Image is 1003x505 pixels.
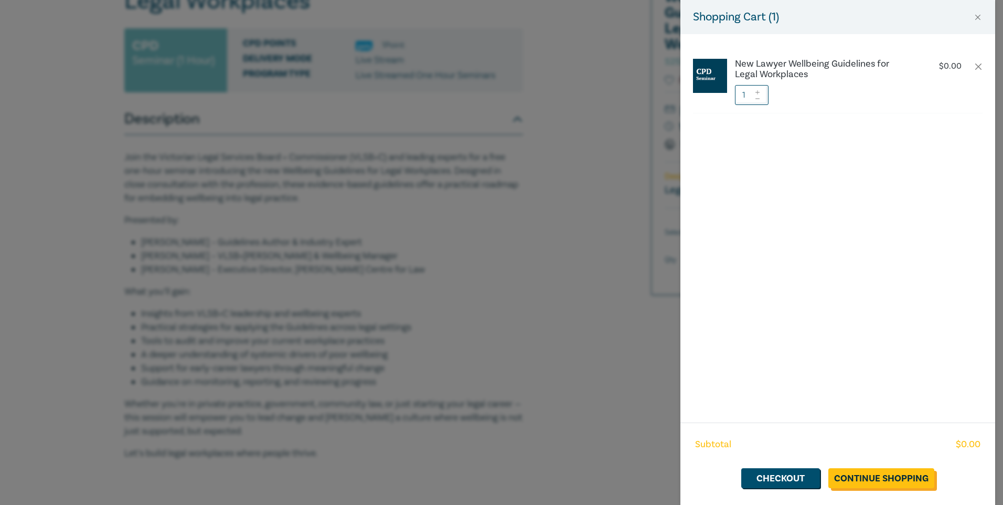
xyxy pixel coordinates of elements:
button: Close [973,13,983,22]
a: Checkout [741,468,820,488]
a: New Lawyer Wellbeing Guidelines for Legal Workplaces [735,59,909,80]
span: Subtotal [695,438,731,451]
input: 1 [735,85,769,105]
a: Continue Shopping [828,468,934,488]
p: $ 0.00 [939,61,962,71]
span: $ 0.00 [956,438,980,451]
img: CPD%20Seminar.jpg [693,59,727,93]
h5: Shopping Cart ( 1 ) [693,8,779,26]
